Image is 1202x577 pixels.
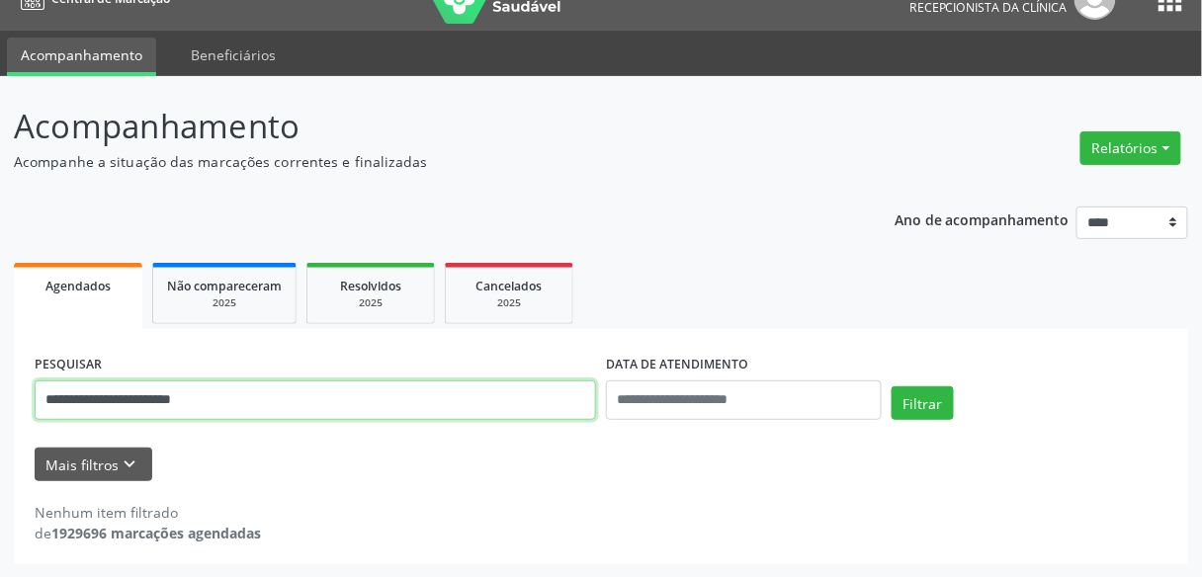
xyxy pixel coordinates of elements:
[1080,131,1181,165] button: Relatórios
[35,502,261,523] div: Nenhum item filtrado
[51,524,261,542] strong: 1929696 marcações agendadas
[7,38,156,76] a: Acompanhamento
[895,206,1070,231] p: Ano de acompanhamento
[606,350,748,380] label: DATA DE ATENDIMENTO
[14,151,836,172] p: Acompanhe a situação das marcações correntes e finalizadas
[35,448,152,482] button: Mais filtroskeyboard_arrow_down
[45,278,111,294] span: Agendados
[892,386,954,420] button: Filtrar
[120,453,141,475] i: keyboard_arrow_down
[476,278,543,294] span: Cancelados
[167,278,282,294] span: Não compareceram
[340,278,401,294] span: Resolvidos
[35,350,102,380] label: PESQUISAR
[177,38,290,72] a: Beneficiários
[460,295,558,310] div: 2025
[321,295,420,310] div: 2025
[14,102,836,151] p: Acompanhamento
[35,523,261,543] div: de
[167,295,282,310] div: 2025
